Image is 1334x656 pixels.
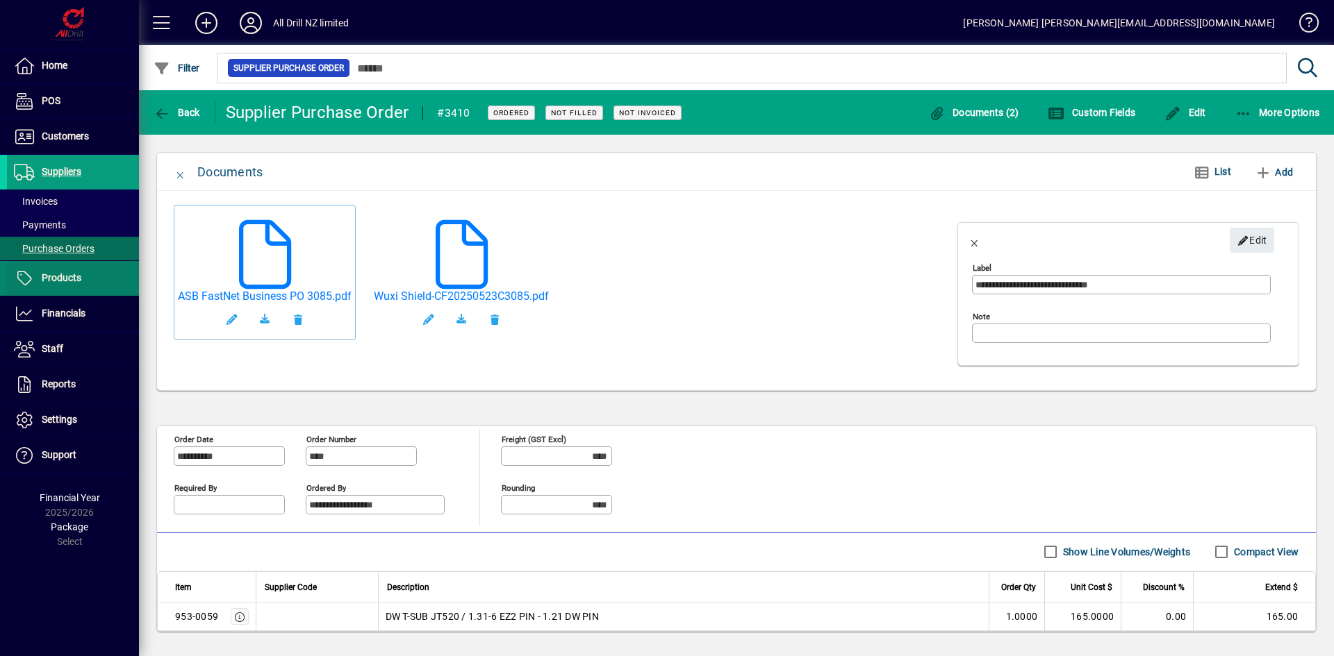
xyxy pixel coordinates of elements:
span: Products [42,272,81,283]
span: POS [42,95,60,106]
div: Documents [197,161,263,183]
span: Discount % [1143,580,1185,595]
span: Payments [14,219,66,230]
button: Filter [150,56,204,81]
span: Reports [42,378,76,389]
span: Add [1255,161,1293,183]
a: ASB FastNet Business PO 3085.pdf [178,289,352,303]
mat-label: Label [973,263,991,273]
span: Custom Fields [1048,107,1135,118]
span: Extend $ [1265,580,1298,595]
span: Filter [154,62,200,74]
a: Settings [7,403,139,437]
span: Purchase Orders [14,243,94,254]
span: More Options [1235,107,1320,118]
a: Home [7,49,139,83]
a: Products [7,261,139,296]
span: DW T-SUB JT520 / 1.31-6 EZ2 PIN - 1.21 DW PIN [386,609,599,623]
span: Staff [42,343,63,354]
span: Edit [1237,229,1267,252]
mat-label: Required by [174,482,217,492]
div: #3410 [437,102,470,124]
mat-label: Order date [174,434,213,444]
span: Back [154,107,200,118]
a: Wuxi Shield-CF20250523C3085.pdf [374,289,549,303]
a: Reports [7,367,139,402]
a: Staff [7,332,139,367]
span: Invoices [14,196,58,207]
td: 0.00 [1121,603,1193,631]
div: [PERSON_NAME] [PERSON_NAME][EMAIL_ADDRESS][DOMAIN_NAME] [963,12,1275,34]
a: Customers [7,119,139,154]
label: Show Line Volumes/Weights [1060,545,1190,559]
td: 165.0000 [1044,603,1121,631]
span: Supplier Purchase Order [233,61,344,75]
mat-label: Order number [306,434,356,444]
span: Home [42,60,67,71]
span: Package [51,521,88,532]
div: Supplier Purchase Order [226,101,409,124]
span: Supplier Code [265,580,317,595]
button: Edit [1161,100,1210,125]
button: Close [958,224,991,257]
td: 165.00 [1193,603,1315,631]
span: Customers [42,131,89,142]
span: Edit [1164,107,1206,118]
span: Description [387,580,429,595]
span: Settings [42,414,77,425]
span: Financials [42,308,85,319]
span: Financial Year [40,492,100,503]
a: Invoices [7,190,139,213]
button: Edit [411,303,445,336]
span: Not Filled [551,108,598,117]
button: Close [164,155,197,189]
button: More Options [1232,100,1324,125]
span: Ordered [493,108,529,117]
a: Download [248,303,281,336]
button: List [1183,160,1242,185]
span: Unit Cost $ [1071,580,1112,595]
a: Purchase Orders [7,237,139,260]
button: Profile [229,10,273,35]
button: Documents (2) [925,100,1023,125]
span: Item [175,580,192,595]
mat-label: Note [973,312,990,321]
a: Knowledge Base [1289,3,1317,48]
div: 953-0059 [175,609,218,623]
button: Edit [1230,228,1274,253]
mat-label: Ordered by [306,482,346,492]
button: Remove [478,303,511,336]
a: Payments [7,213,139,237]
td: 1.0000 [989,603,1044,631]
mat-label: Freight (GST excl) [502,434,566,444]
button: Edit [215,303,248,336]
a: Financials [7,296,139,331]
a: Download [445,303,478,336]
button: Add [1249,160,1299,185]
a: Support [7,438,139,473]
button: Remove [281,303,315,336]
mat-label: Rounding [502,482,535,492]
span: Support [42,449,76,460]
button: Custom Fields [1044,100,1139,125]
span: Not Invoiced [619,108,676,117]
span: Documents (2) [929,107,1019,118]
app-page-header-button: Back [139,100,215,125]
span: Order Qty [1001,580,1036,595]
span: Suppliers [42,166,81,177]
label: Compact View [1231,545,1299,559]
button: Back [150,100,204,125]
div: All Drill NZ limited [273,12,349,34]
button: Add [184,10,229,35]
span: List [1214,166,1231,177]
a: POS [7,84,139,119]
